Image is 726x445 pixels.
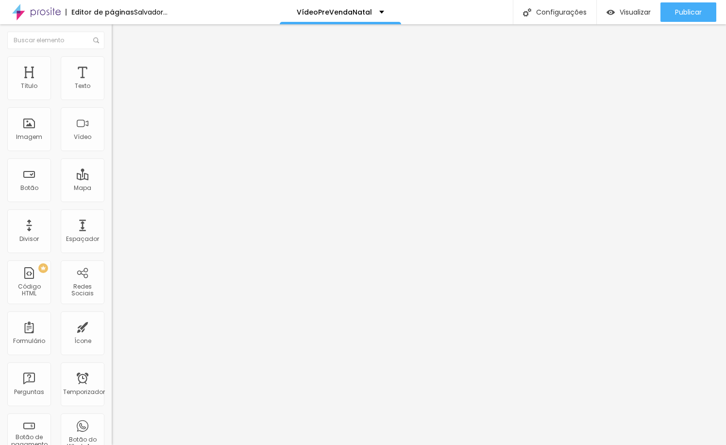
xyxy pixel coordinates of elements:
img: Ícone [523,8,531,17]
img: Ícone [93,37,99,43]
font: Imagem [16,133,42,141]
font: Salvador... [134,7,168,17]
font: Ícone [74,337,91,345]
font: Publicar [675,7,702,17]
font: Espaçador [66,235,99,243]
font: Vídeo [74,133,91,141]
font: Divisor [19,235,39,243]
font: Editor de páginas [71,7,134,17]
button: Publicar [660,2,716,22]
font: Redes Sociais [71,282,94,297]
font: Botão [20,184,38,192]
font: Mapa [74,184,91,192]
font: Código HTML [18,282,41,297]
font: VídeoPreVendaNatal [297,7,372,17]
font: Formulário [13,337,45,345]
font: Texto [75,82,90,90]
font: Visualizar [620,7,651,17]
input: Buscar elemento [7,32,104,49]
font: Configurações [536,7,587,17]
iframe: Editor [112,24,726,445]
font: Título [21,82,37,90]
img: view-1.svg [607,8,615,17]
button: Visualizar [597,2,660,22]
font: Temporizador [63,388,105,396]
font: Perguntas [14,388,44,396]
